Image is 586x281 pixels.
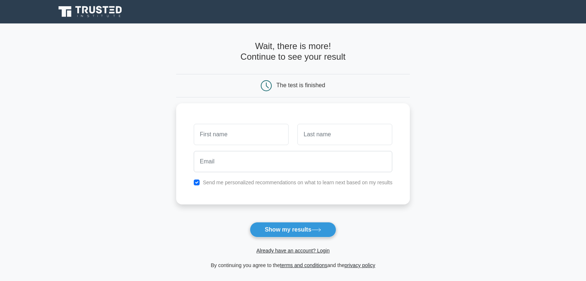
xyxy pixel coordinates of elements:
label: Send me personalized recommendations on what to learn next based on my results [203,180,393,185]
h4: Wait, there is more! Continue to see your result [176,41,410,62]
input: Last name [297,124,392,145]
input: Email [194,151,393,172]
a: privacy policy [345,262,375,268]
button: Show my results [250,222,336,237]
a: Already have an account? Login [256,248,330,254]
div: By continuing you agree to the and the [172,261,415,270]
input: First name [194,124,289,145]
a: terms and conditions [280,262,327,268]
div: The test is finished [277,82,325,88]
